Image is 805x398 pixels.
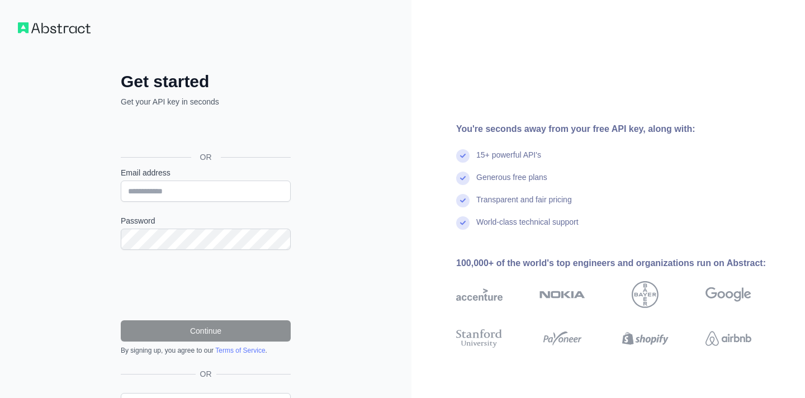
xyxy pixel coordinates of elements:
[191,151,221,163] span: OR
[121,215,291,226] label: Password
[456,216,470,230] img: check mark
[456,172,470,185] img: check mark
[705,327,752,350] img: airbnb
[456,257,787,270] div: 100,000+ of the world's top engineers and organizations run on Abstract:
[121,346,291,355] div: By signing up, you agree to our .
[456,281,503,308] img: accenture
[632,281,659,308] img: bayer
[476,172,547,194] div: Generous free plans
[705,281,752,308] img: google
[121,320,291,342] button: Continue
[121,263,291,307] iframe: reCAPTCHA
[476,216,579,239] div: World-class technical support
[121,96,291,107] p: Get your API key in seconds
[476,194,572,216] div: Transparent and fair pricing
[456,327,503,350] img: stanford university
[18,22,91,34] img: Workflow
[115,120,294,144] iframe: Sign in with Google Button
[456,149,470,163] img: check mark
[215,347,265,354] a: Terms of Service
[456,122,787,136] div: You're seconds away from your free API key, along with:
[456,194,470,207] img: check mark
[196,368,216,380] span: OR
[622,327,669,350] img: shopify
[121,167,291,178] label: Email address
[539,281,586,308] img: nokia
[121,72,291,92] h2: Get started
[476,149,541,172] div: 15+ powerful API's
[539,327,586,350] img: payoneer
